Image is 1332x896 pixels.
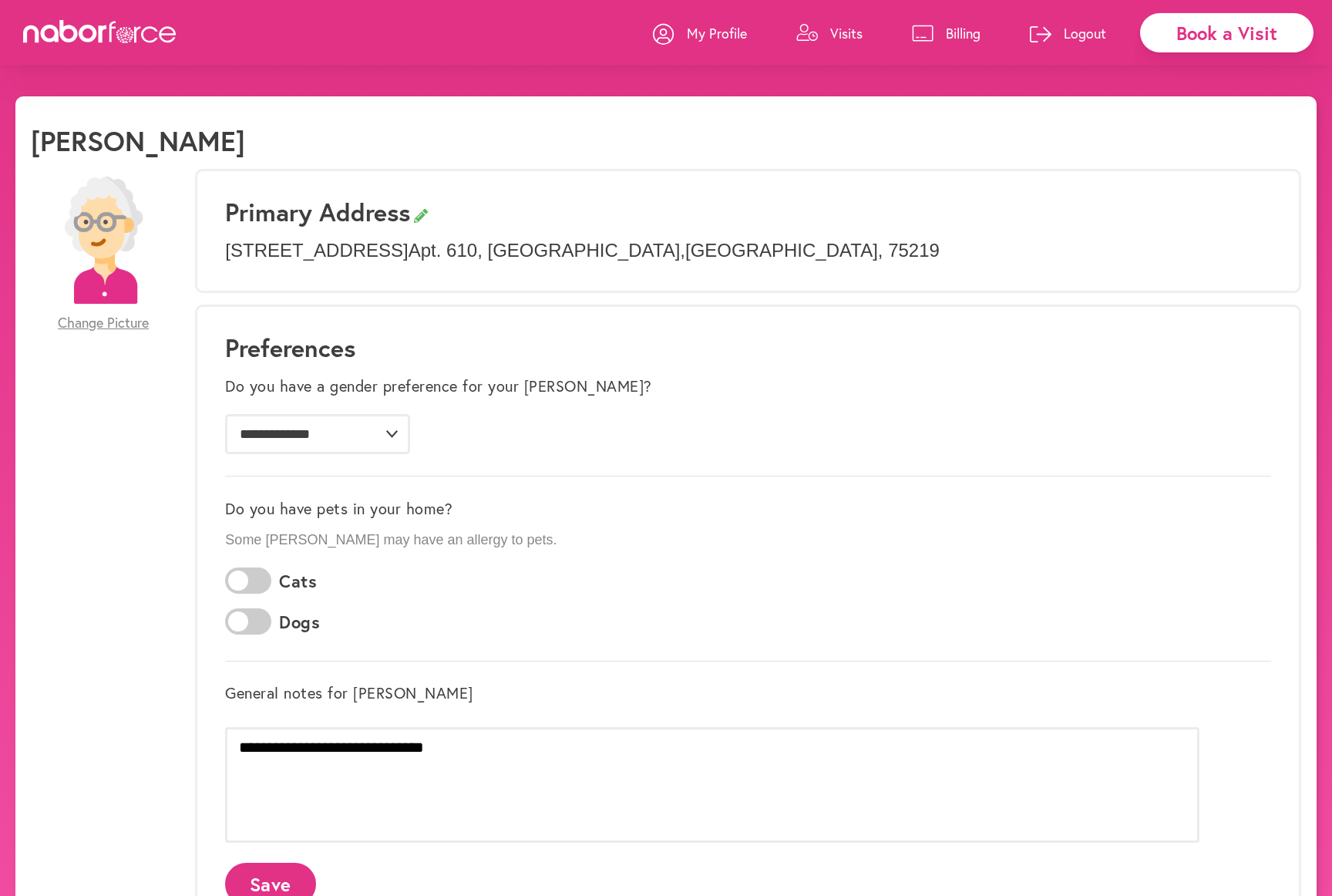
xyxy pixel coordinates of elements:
a: My Profile [653,10,747,56]
label: General notes for [PERSON_NAME] [225,684,473,702]
img: efc20bcf08b0dac87679abea64c1faab.png [40,177,167,304]
span: Change Picture [58,315,149,332]
label: Dogs [279,612,320,632]
label: Do you have pets in your home? [225,500,452,518]
a: Billing [912,10,980,56]
p: Visits [830,24,863,42]
label: Do you have a gender preference for your [PERSON_NAME]? [225,377,652,396]
p: My Profile [687,24,747,42]
p: Some [PERSON_NAME] may have an allergy to pets. [225,532,1271,549]
p: [STREET_ADDRESS] Apt. 610 , [GEOGRAPHIC_DATA] , [GEOGRAPHIC_DATA] , 75219 [225,240,1271,262]
a: Visits [796,10,863,56]
h1: Preferences [225,333,1271,362]
p: Logout [1064,24,1106,42]
div: Book a Visit [1140,13,1313,52]
h1: [PERSON_NAME] [31,124,245,157]
a: Logout [1030,10,1106,56]
p: Billing [946,24,980,42]
h3: Primary Address [225,197,1271,227]
label: Cats [279,571,317,591]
